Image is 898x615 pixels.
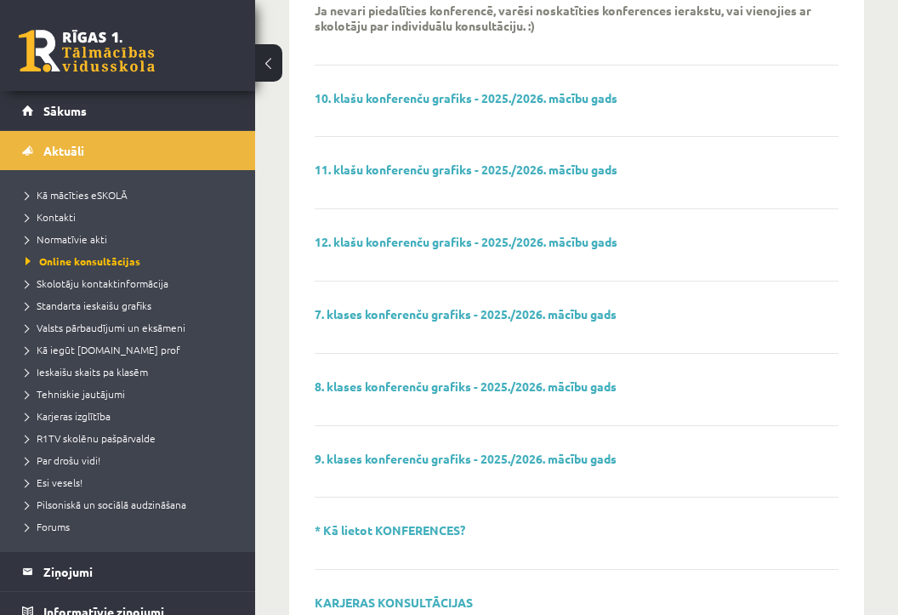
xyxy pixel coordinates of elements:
a: 8. klases konferenču grafiks - 2025./2026. mācību gads [315,379,617,394]
a: Kā iegūt [DOMAIN_NAME] prof [26,342,238,357]
a: 7. klases konferenču grafiks - 2025./2026. mācību gads [315,306,617,322]
a: 9. klases konferenču grafiks - 2025./2026. mācību gads [315,451,617,466]
span: Par drošu vidi! [26,453,100,467]
a: Sākums [22,91,234,130]
legend: Ziņojumi [43,552,234,591]
span: Valsts pārbaudījumi un eksāmeni [26,321,185,334]
p: Ja nevari piedalīties konferencē, varēsi noskatīties konferences ierakstu, vai vienojies ar skolo... [315,3,813,33]
span: Aktuāli [43,143,84,158]
a: Valsts pārbaudījumi un eksāmeni [26,320,238,335]
a: Ziņojumi [22,552,234,591]
a: Ieskaišu skaits pa klasēm [26,364,238,379]
a: Par drošu vidi! [26,453,238,468]
span: Karjeras izglītība [26,409,111,423]
a: Forums [26,519,238,534]
a: Skolotāju kontaktinformācija [26,276,238,291]
a: Karjeras izglītība [26,408,238,424]
span: Esi vesels! [26,475,82,489]
a: Rīgas 1. Tālmācības vidusskola [19,30,155,72]
span: Standarta ieskaišu grafiks [26,299,151,312]
a: 10. klašu konferenču grafiks - 2025./2026. mācību gads [315,90,617,105]
span: Forums [26,520,70,533]
a: R1TV skolēnu pašpārvalde [26,430,238,446]
span: Tehniskie jautājumi [26,387,125,401]
span: Pilsoniskā un sociālā audzināšana [26,498,186,511]
a: 11. klašu konferenču grafiks - 2025./2026. mācību gads [315,162,617,177]
span: Online konsultācijas [26,254,140,268]
span: Sākums [43,103,87,118]
a: Aktuāli [22,131,234,170]
a: Kontakti [26,209,238,225]
span: Ieskaišu skaits pa klasēm [26,365,148,379]
span: Kā iegūt [DOMAIN_NAME] prof [26,343,180,356]
span: Kā mācīties eSKOLĀ [26,188,128,202]
span: Normatīvie akti [26,232,107,246]
a: * Kā lietot KONFERENCES? [315,522,465,538]
a: Normatīvie akti [26,231,238,247]
a: Esi vesels! [26,475,238,490]
a: 12. klašu konferenču grafiks - 2025./2026. mācību gads [315,234,617,249]
a: Standarta ieskaišu grafiks [26,298,238,313]
a: Online konsultācijas [26,253,238,269]
a: KARJERAS KONSULTĀCIJAS [315,595,473,610]
span: Skolotāju kontaktinformācija [26,276,168,290]
a: Kā mācīties eSKOLĀ [26,187,238,202]
span: Kontakti [26,210,76,224]
a: Pilsoniskā un sociālā audzināšana [26,497,238,512]
span: R1TV skolēnu pašpārvalde [26,431,156,445]
a: Tehniskie jautājumi [26,386,238,401]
